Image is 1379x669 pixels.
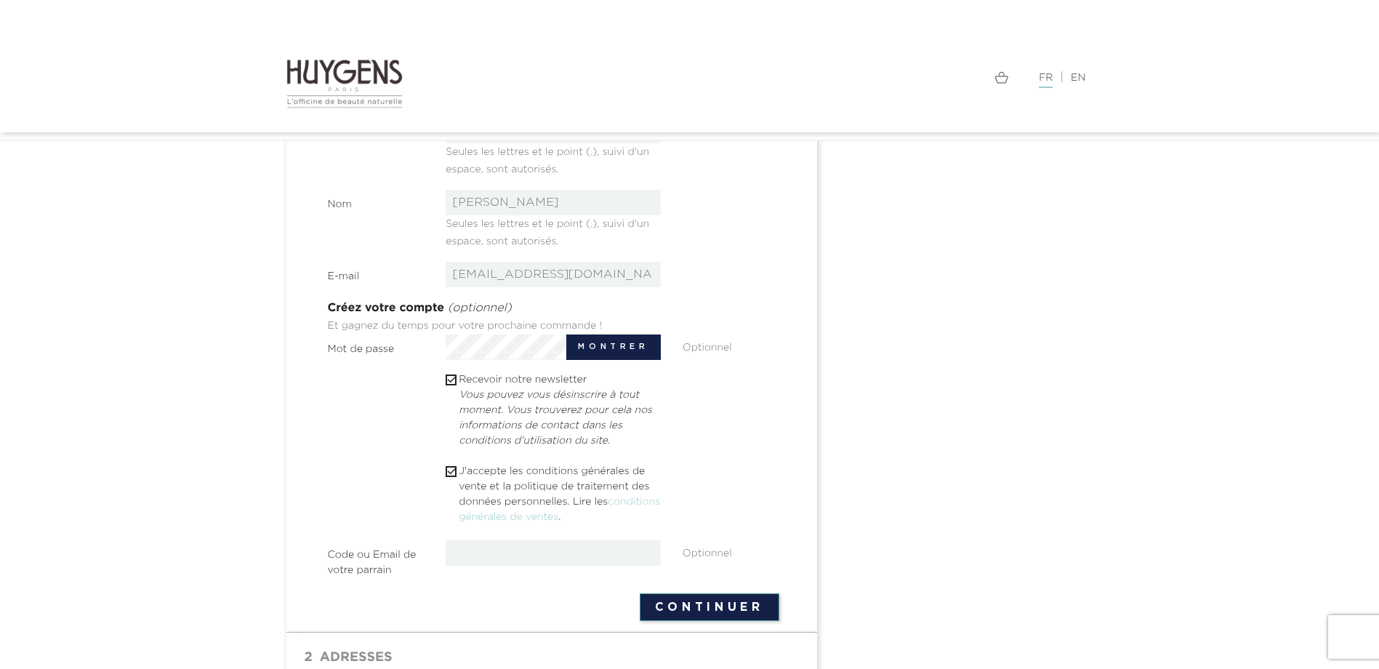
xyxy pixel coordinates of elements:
em: Vous pouvez vous désinscrire à tout moment. Vous trouverez pour cela nos informations de contact ... [459,390,652,446]
img: Huygens logo [286,58,403,109]
div: Optionnel [672,540,790,561]
p: J'accepte les conditions générales de vente et la politique de traitement des données personnelle... [459,464,661,525]
span: (optionnel) [448,303,512,314]
div: Optionnel [672,334,790,356]
span: Et gagnez du temps pour votre prochaine commande ! [328,321,603,331]
label: Nom [317,190,435,212]
i:  [446,465,459,478]
button: Montrer [566,334,660,360]
label: E-mail [317,262,435,284]
label: Recevoir notre newsletter [459,372,661,449]
span: Seules les lettres et le point (.), suivi d'un espace, sont autorisés. [446,141,649,175]
span: Seules les lettres et le point (.), suivi d'un espace, sont autorisés. [446,213,649,247]
span: Créez votre compte [328,303,445,314]
label: Mot de passe [317,334,435,357]
a: conditions générales de ventes [459,497,660,522]
i:  [446,373,459,386]
div: | [701,69,1093,87]
label: Code ou Email de votre parrain [317,540,435,578]
button: Continuer [640,593,779,621]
